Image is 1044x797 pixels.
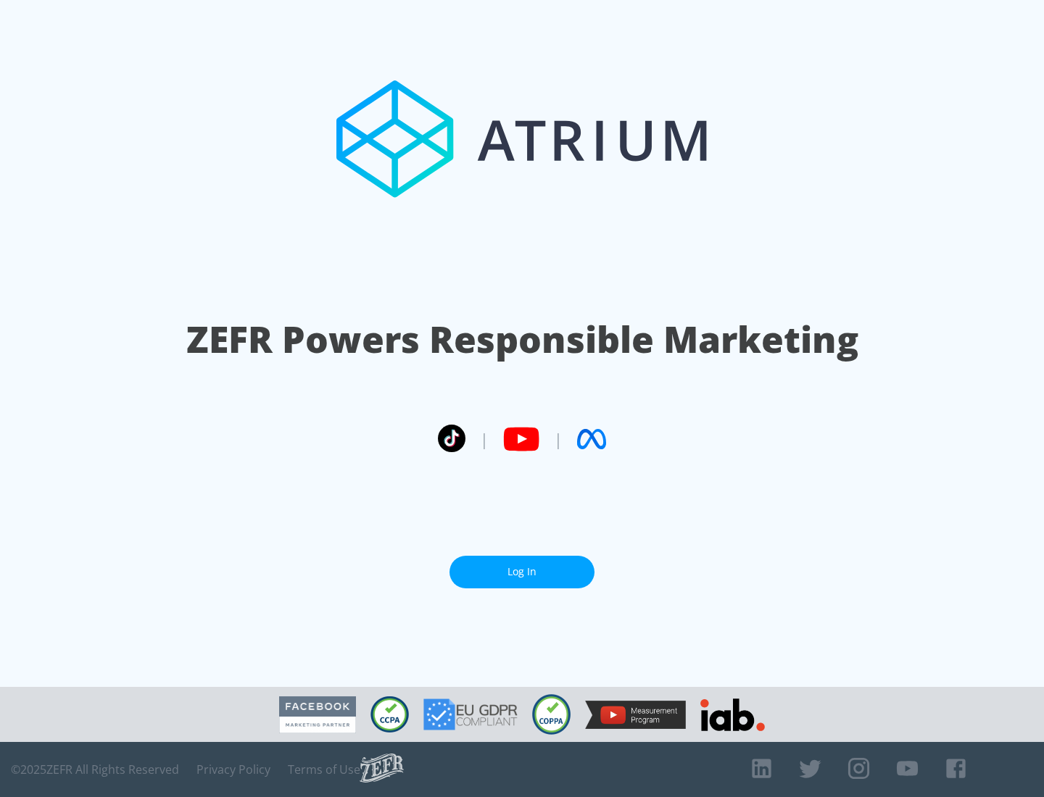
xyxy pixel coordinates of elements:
a: Privacy Policy [196,762,270,777]
span: | [480,428,489,450]
img: GDPR Compliant [423,698,518,730]
img: Facebook Marketing Partner [279,696,356,733]
img: IAB [700,698,765,731]
h1: ZEFR Powers Responsible Marketing [186,314,858,364]
span: © 2025 ZEFR All Rights Reserved [11,762,179,777]
img: YouTube Measurement Program [585,701,686,729]
a: Log In [449,556,594,588]
span: | [554,428,563,450]
img: CCPA Compliant [370,696,409,733]
img: COPPA Compliant [532,694,571,735]
a: Terms of Use [288,762,360,777]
